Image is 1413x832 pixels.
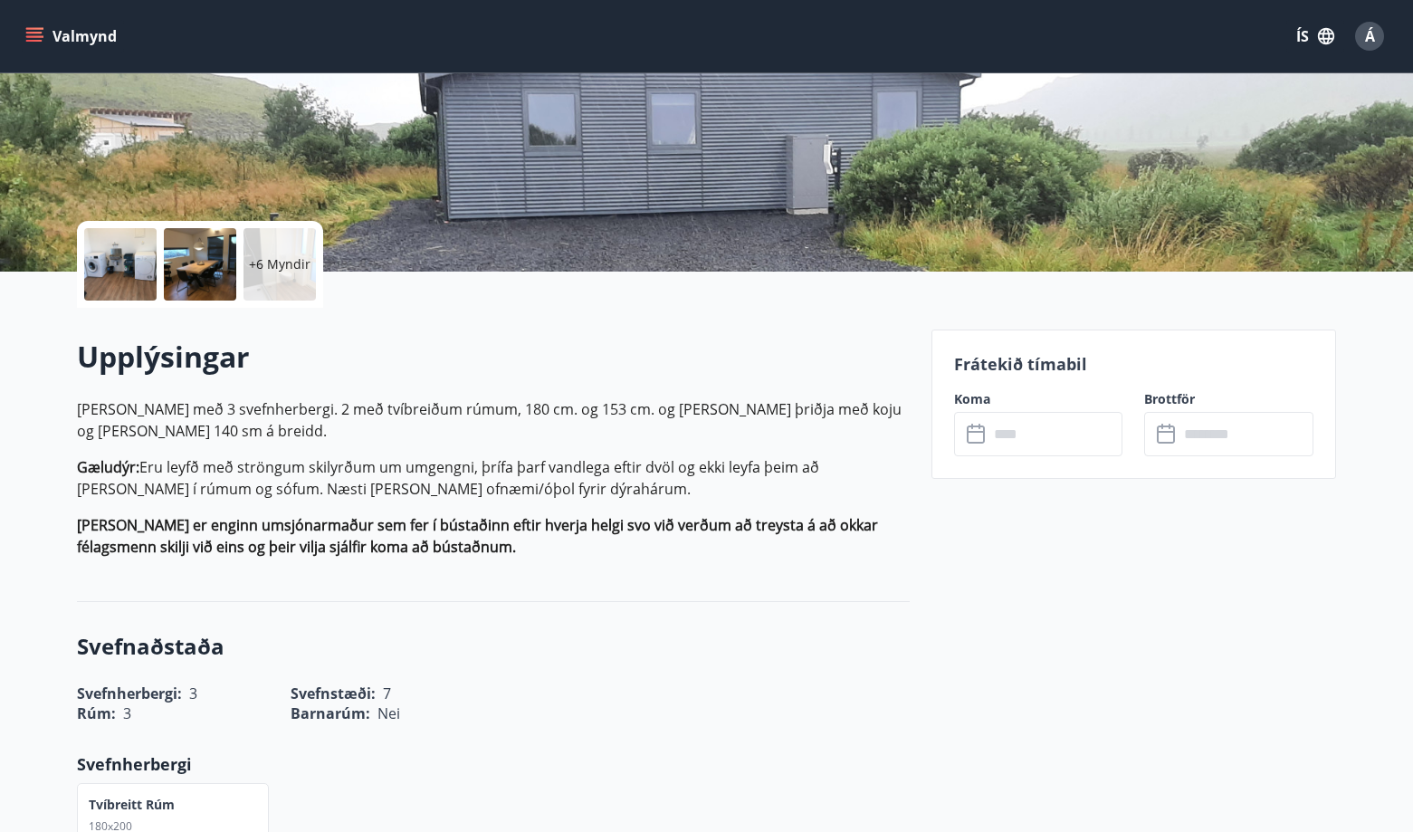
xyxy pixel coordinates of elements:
p: Frátekið tímabil [954,352,1314,376]
span: Rúm : [77,703,116,723]
strong: Gæludýr: [77,457,139,477]
h3: Svefnaðstaða [77,631,910,662]
button: ÍS [1286,20,1344,53]
span: Á [1365,26,1375,46]
h2: Upplýsingar [77,337,910,377]
p: +6 Myndir [249,255,310,273]
button: menu [22,20,124,53]
span: Nei [377,703,400,723]
p: Svefnherbergi [77,752,910,776]
p: [PERSON_NAME] með 3 svefnherbergi. 2 með tvíbreiðum rúmum, 180 cm. og 153 cm. og [PERSON_NAME] þr... [77,398,910,442]
strong: [PERSON_NAME] er enginn umsjónarmaður sem fer í bústaðinn eftir hverja helgi svo við verðum að tr... [77,515,878,557]
label: Brottför [1144,390,1313,408]
span: 3 [123,703,131,723]
p: Tvíbreitt rúm [89,796,175,814]
span: Barnarúm : [291,703,370,723]
button: Á [1348,14,1391,58]
label: Koma [954,390,1123,408]
p: Eru leyfð með ströngum skilyrðum um umgengni, þrífa þarf vandlega eftir dvöl og ekki leyfa þeim a... [77,456,910,500]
